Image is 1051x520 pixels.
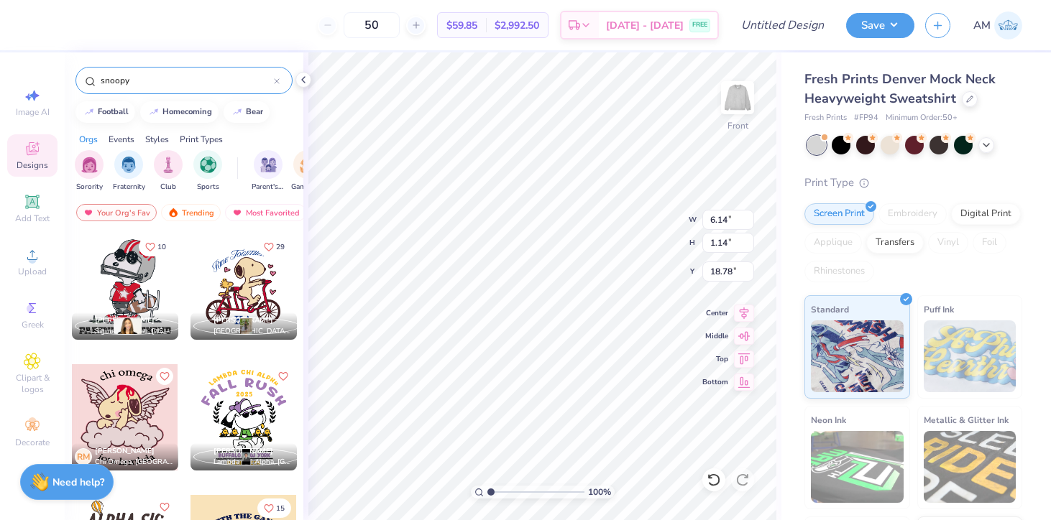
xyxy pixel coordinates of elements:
[257,237,291,256] button: Like
[95,326,173,337] span: Sigma Delta Tau, [US_STATE][GEOGRAPHIC_DATA]
[692,20,707,30] span: FREE
[804,70,996,107] span: Fresh Prints Denver Mock Neck Heavyweight Sweatshirt
[52,475,104,489] strong: Need help?
[214,446,273,456] span: [PERSON_NAME]
[17,159,48,171] span: Designs
[924,431,1016,503] img: Metallic & Glitter Ink
[973,11,1022,40] a: AM
[193,150,222,192] div: filter for Sports
[83,108,95,116] img: trend_line.gif
[79,133,98,146] div: Orgs
[854,112,878,124] span: # FP94
[193,150,222,192] button: filter button
[154,150,183,192] button: filter button
[162,108,212,116] div: homecoming
[804,232,862,254] div: Applique
[606,18,684,33] span: [DATE] - [DATE]
[291,182,324,192] span: Game Day
[113,182,145,192] span: Fraternity
[231,108,243,116] img: trend_line.gif
[260,157,277,173] img: Parent's Weekend Image
[924,302,954,317] span: Puff Ink
[804,112,847,124] span: Fresh Prints
[291,150,324,192] button: filter button
[161,204,221,221] div: Trending
[156,368,173,385] button: Like
[924,412,1009,427] span: Metallic & Glitter Ink
[75,101,135,123] button: football
[75,150,104,192] button: filter button
[200,157,216,173] img: Sports Image
[121,157,137,173] img: Fraternity Image
[18,266,47,277] span: Upload
[973,17,991,34] span: AM
[246,108,263,116] div: bear
[148,108,160,116] img: trend_line.gif
[113,150,145,192] button: filter button
[156,498,173,516] button: Like
[291,150,324,192] div: filter for Game Day
[275,368,292,385] button: Like
[276,243,285,251] span: 29
[231,208,243,218] img: most_fav.gif
[811,302,849,317] span: Standard
[495,18,539,33] span: $2,992.50
[15,437,50,448] span: Decorate
[7,372,58,395] span: Clipart & logos
[804,261,874,282] div: Rhinestones
[811,431,904,503] img: Neon Ink
[878,203,947,225] div: Embroidery
[76,182,103,192] span: Sorority
[140,101,219,123] button: homecoming
[924,320,1016,392] img: Puff Ink
[95,315,155,325] span: [PERSON_NAME]
[145,133,169,146] div: Styles
[139,237,173,256] button: Like
[81,157,98,173] img: Sorority Image
[113,150,145,192] div: filter for Fraternity
[197,182,219,192] span: Sports
[98,108,129,116] div: football
[811,320,904,392] img: Standard
[109,133,134,146] div: Events
[702,308,728,318] span: Center
[214,326,291,337] span: [GEOGRAPHIC_DATA], [GEOGRAPHIC_DATA]
[99,73,274,88] input: Try "Alpha"
[928,232,968,254] div: Vinyl
[811,412,846,427] span: Neon Ink
[76,204,157,221] div: Your Org's Fav
[22,319,44,330] span: Greek
[344,12,400,38] input: – –
[75,448,92,465] div: RM
[252,150,285,192] div: filter for Parent's Weekend
[214,457,291,468] span: Lambda Chi Alpha, [GEOGRAPHIC_DATA][US_STATE] at [GEOGRAPHIC_DATA]
[702,331,728,341] span: Middle
[866,232,924,254] div: Transfers
[446,18,477,33] span: $59.85
[167,208,179,218] img: trending.gif
[16,106,50,118] span: Image AI
[95,457,173,468] span: Chi Omega, [GEOGRAPHIC_DATA]
[154,150,183,192] div: filter for Club
[257,498,291,518] button: Like
[276,505,285,512] span: 15
[846,13,914,38] button: Save
[95,446,155,456] span: [PERSON_NAME]
[728,119,748,132] div: Front
[83,208,94,218] img: most_fav.gif
[225,204,306,221] div: Most Favorited
[994,11,1022,40] img: Aleczandria Montemayor
[252,150,285,192] button: filter button
[951,203,1021,225] div: Digital Print
[157,243,166,251] span: 10
[804,175,1022,191] div: Print Type
[588,486,611,498] span: 100 %
[224,101,270,123] button: bear
[160,157,176,173] img: Club Image
[723,83,752,112] img: Front
[973,232,1006,254] div: Foil
[300,157,316,173] img: Game Day Image
[252,182,285,192] span: Parent's Weekend
[15,213,50,224] span: Add Text
[75,150,104,192] div: filter for Sorority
